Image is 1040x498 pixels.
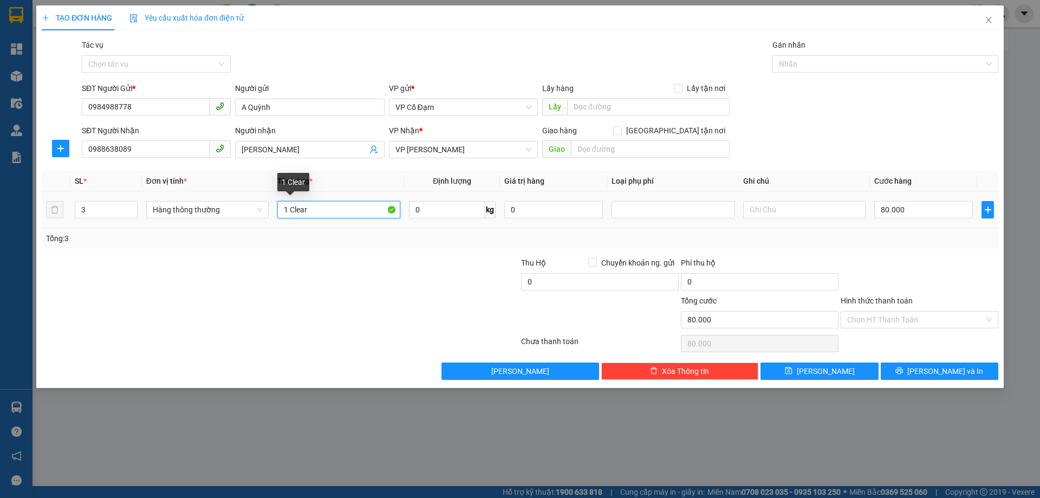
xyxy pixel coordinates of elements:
[441,363,599,380] button: [PERSON_NAME]
[235,125,384,137] div: Người nhận
[433,177,471,185] span: Định lượng
[82,82,231,94] div: SĐT Người Gửi
[216,102,224,111] span: phone
[521,258,546,267] span: Thu Hộ
[216,144,224,153] span: phone
[53,144,69,153] span: plus
[395,141,531,158] span: VP Hoàng Liệt
[395,99,531,115] span: VP Cổ Đạm
[153,202,262,218] span: Hàng thông thường
[504,201,603,218] input: 0
[129,14,138,23] img: icon
[542,126,577,135] span: Giao hàng
[542,84,574,93] span: Lấy hàng
[785,367,792,376] span: save
[797,365,855,377] span: [PERSON_NAME]
[277,173,309,191] div: 1 Clear
[389,126,419,135] span: VP Nhận
[601,363,759,380] button: deleteXóa Thông tin
[46,201,63,218] button: delete
[235,82,384,94] div: Người gửi
[485,201,496,218] span: kg
[42,14,112,22] span: TẠO ĐƠN HÀNG
[743,201,866,218] input: Ghi Chú
[597,257,679,269] span: Chuyển khoản ng. gửi
[681,296,717,305] span: Tổng cước
[874,177,912,185] span: Cước hàng
[389,82,538,94] div: VP gửi
[129,14,244,22] span: Yêu cầu xuất hóa đơn điện tử
[760,363,878,380] button: save[PERSON_NAME]
[973,5,1004,36] button: Close
[52,140,69,157] button: plus
[504,177,544,185] span: Giá trị hàng
[895,367,903,376] span: printer
[981,201,993,218] button: plus
[841,296,913,305] label: Hình thức thanh toán
[607,171,738,192] th: Loại phụ phí
[907,365,983,377] span: [PERSON_NAME] và In
[42,14,49,22] span: plus
[682,82,730,94] span: Lấy tận nơi
[622,125,730,137] span: [GEOGRAPHIC_DATA] tận nơi
[46,232,401,244] div: Tổng: 3
[681,257,838,273] div: Phí thu hộ
[520,335,680,354] div: Chưa thanh toán
[571,140,730,158] input: Dọc đường
[662,365,709,377] span: Xóa Thông tin
[82,41,103,49] label: Tác vụ
[984,16,993,24] span: close
[277,201,400,218] input: VD: Bàn, Ghế
[567,98,730,115] input: Dọc đường
[772,41,805,49] label: Gán nhãn
[82,125,231,137] div: SĐT Người Nhận
[146,177,187,185] span: Đơn vị tính
[542,98,567,115] span: Lấy
[491,365,549,377] span: [PERSON_NAME]
[75,177,83,185] span: SL
[881,363,998,380] button: printer[PERSON_NAME] và In
[739,171,870,192] th: Ghi chú
[650,367,658,376] span: delete
[542,140,571,158] span: Giao
[369,145,378,154] span: user-add
[982,205,993,214] span: plus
